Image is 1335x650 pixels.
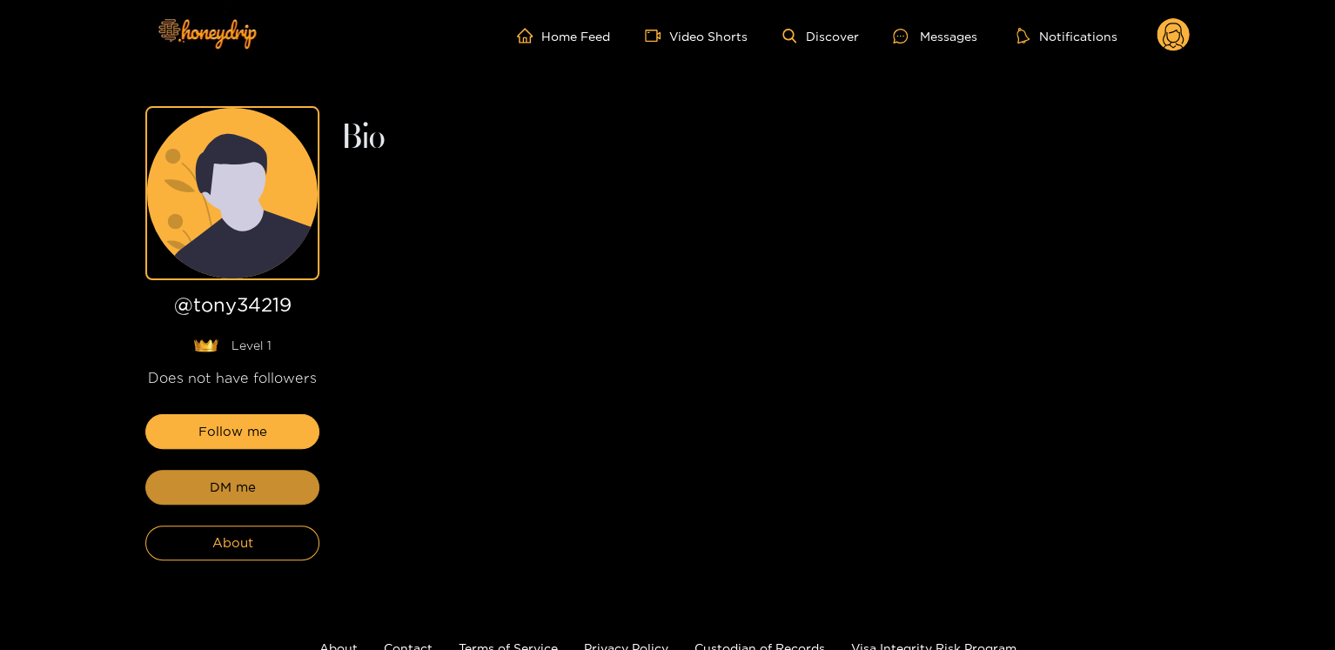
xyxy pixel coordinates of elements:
[1011,27,1122,44] button: Notifications
[645,28,748,44] a: Video Shorts
[145,368,319,388] div: Does not have followers
[198,421,267,442] span: Follow me
[145,470,319,505] button: DM me
[517,28,541,44] span: home
[517,28,610,44] a: Home Feed
[212,533,253,553] span: About
[231,337,272,354] span: Level 1
[145,414,319,449] button: Follow me
[145,526,319,560] button: About
[645,28,669,44] span: video-camera
[193,338,218,352] img: lavel grade
[210,477,256,498] span: DM me
[145,294,319,323] h1: @ tony34219
[893,26,976,46] div: Messages
[340,124,1190,153] h2: Bio
[782,29,858,44] a: Discover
